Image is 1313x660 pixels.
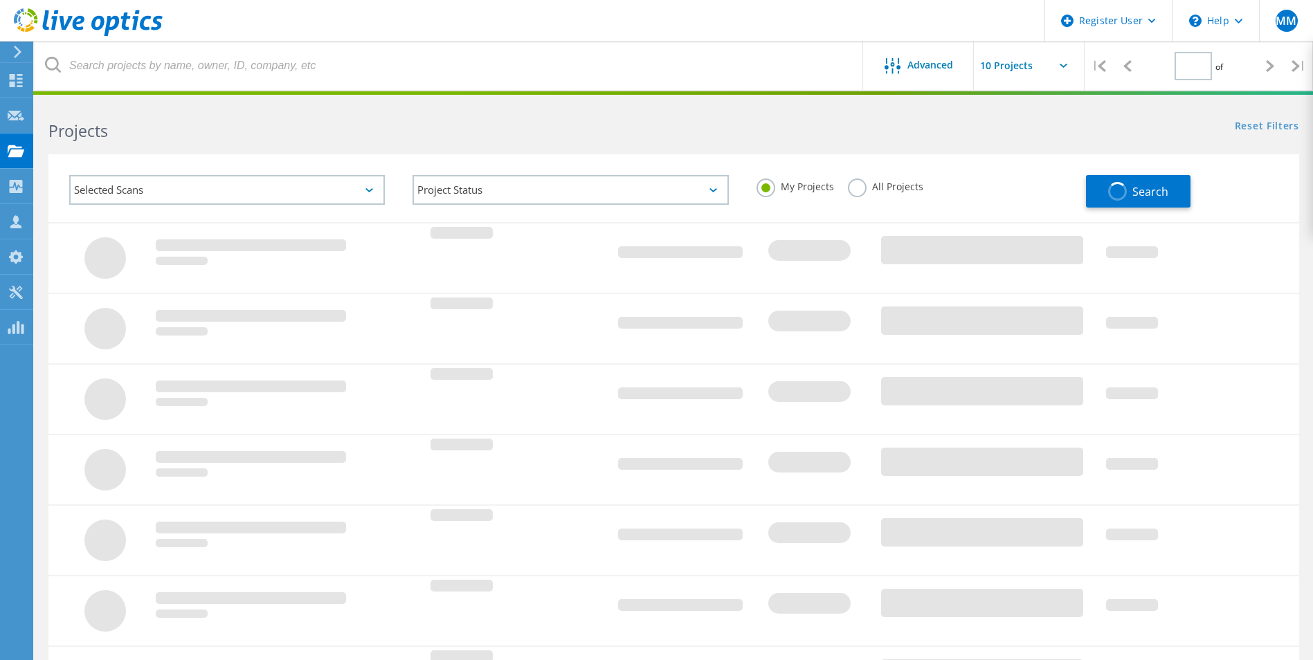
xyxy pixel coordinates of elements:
[907,60,953,70] span: Advanced
[1276,15,1296,26] span: MM
[35,42,864,90] input: Search projects by name, owner, ID, company, etc
[69,175,385,205] div: Selected Scans
[1215,61,1223,73] span: of
[1285,42,1313,91] div: |
[14,29,163,39] a: Live Optics Dashboard
[848,178,923,192] label: All Projects
[1132,184,1168,199] span: Search
[48,120,108,142] b: Projects
[1235,121,1299,133] a: Reset Filters
[757,178,834,192] label: My Projects
[1189,15,1202,27] svg: \n
[413,175,728,205] div: Project Status
[1086,175,1190,208] button: Search
[1085,42,1113,91] div: |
